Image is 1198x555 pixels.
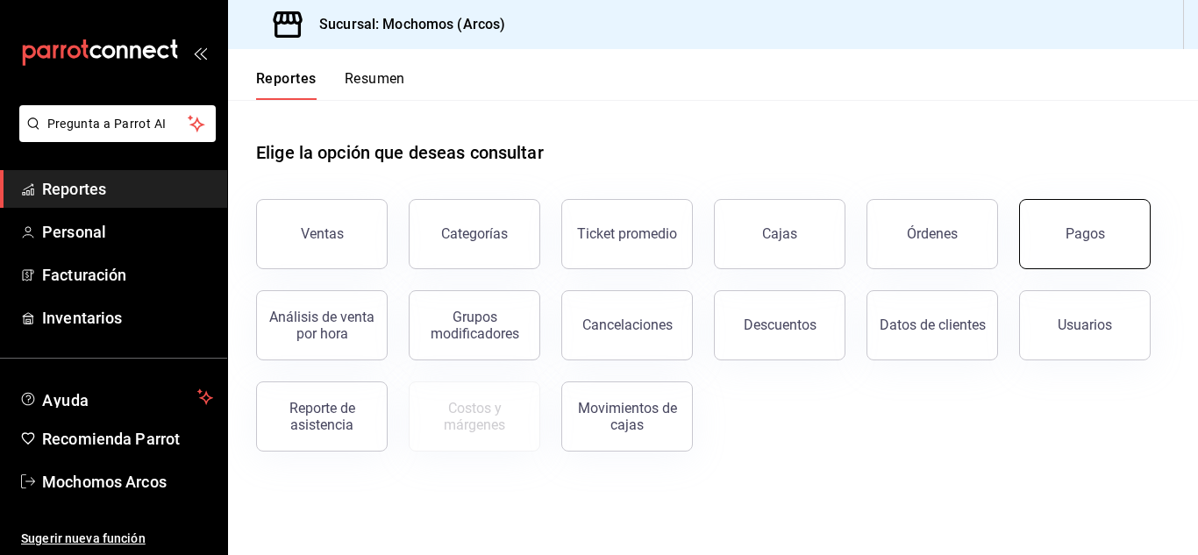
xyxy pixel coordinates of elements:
button: Ventas [256,199,388,269]
h3: Sucursal: Mochomos (Arcos) [305,14,505,35]
h1: Elige la opción que deseas consultar [256,139,544,166]
button: Resumen [345,70,405,100]
div: Reporte de asistencia [267,400,376,433]
span: Recomienda Parrot [42,427,213,451]
button: Órdenes [866,199,998,269]
button: Descuentos [714,290,845,360]
button: Usuarios [1019,290,1151,360]
button: Movimientos de cajas [561,381,693,452]
span: Personal [42,220,213,244]
span: Facturación [42,263,213,287]
div: Grupos modificadores [420,309,529,342]
button: Datos de clientes [866,290,998,360]
button: Grupos modificadores [409,290,540,360]
div: navigation tabs [256,70,405,100]
span: Pregunta a Parrot AI [47,115,189,133]
span: Ayuda [42,387,190,408]
a: Pregunta a Parrot AI [12,127,216,146]
div: Categorías [441,225,508,242]
button: Categorías [409,199,540,269]
button: Reportes [256,70,317,100]
span: Reportes [42,177,213,201]
div: Ventas [301,225,344,242]
span: Inventarios [42,306,213,330]
button: Pregunta a Parrot AI [19,105,216,142]
div: Costos y márgenes [420,400,529,433]
span: Mochomos Arcos [42,470,213,494]
div: Pagos [1066,225,1105,242]
button: Cancelaciones [561,290,693,360]
button: Reporte de asistencia [256,381,388,452]
div: Análisis de venta por hora [267,309,376,342]
button: Análisis de venta por hora [256,290,388,360]
button: Pagos [1019,199,1151,269]
div: Cancelaciones [582,317,673,333]
button: Ticket promedio [561,199,693,269]
div: Movimientos de cajas [573,400,681,433]
button: Cajas [714,199,845,269]
div: Descuentos [744,317,816,333]
button: Contrata inventarios para ver este reporte [409,381,540,452]
div: Datos de clientes [880,317,986,333]
div: Usuarios [1058,317,1112,333]
button: open_drawer_menu [193,46,207,60]
div: Órdenes [907,225,958,242]
div: Cajas [762,225,797,242]
div: Ticket promedio [577,225,677,242]
span: Sugerir nueva función [21,530,213,548]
